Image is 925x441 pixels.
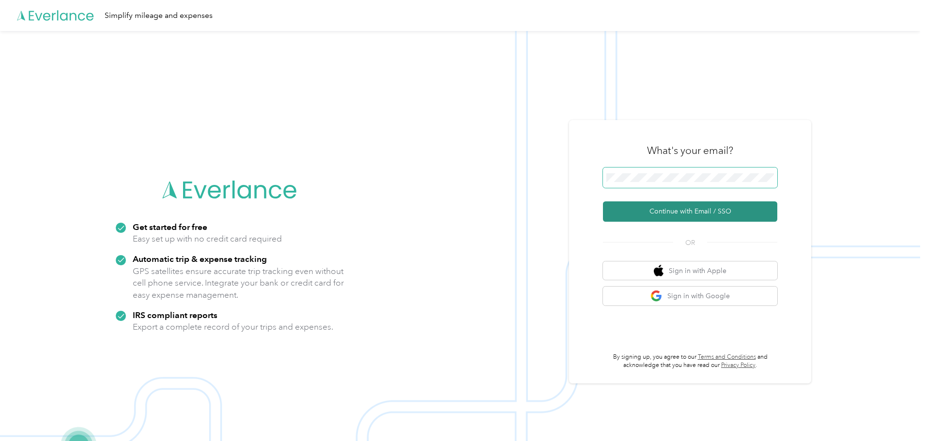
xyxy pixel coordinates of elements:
[673,238,707,248] span: OR
[721,362,755,369] a: Privacy Policy
[603,201,777,222] button: Continue with Email / SSO
[133,233,282,245] p: Easy set up with no credit card required
[603,287,777,305] button: google logoSign in with Google
[105,10,213,22] div: Simplify mileage and expenses
[603,261,777,280] button: apple logoSign in with Apple
[133,222,207,232] strong: Get started for free
[603,353,777,370] p: By signing up, you agree to our and acknowledge that you have read our .
[650,290,663,302] img: google logo
[698,353,756,361] a: Terms and Conditions
[133,310,217,320] strong: IRS compliant reports
[133,265,344,301] p: GPS satellites ensure accurate trip tracking even without cell phone service. Integrate your bank...
[647,144,733,157] h3: What's your email?
[133,321,333,333] p: Export a complete record of your trips and expenses.
[654,265,663,277] img: apple logo
[133,254,267,264] strong: Automatic trip & expense tracking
